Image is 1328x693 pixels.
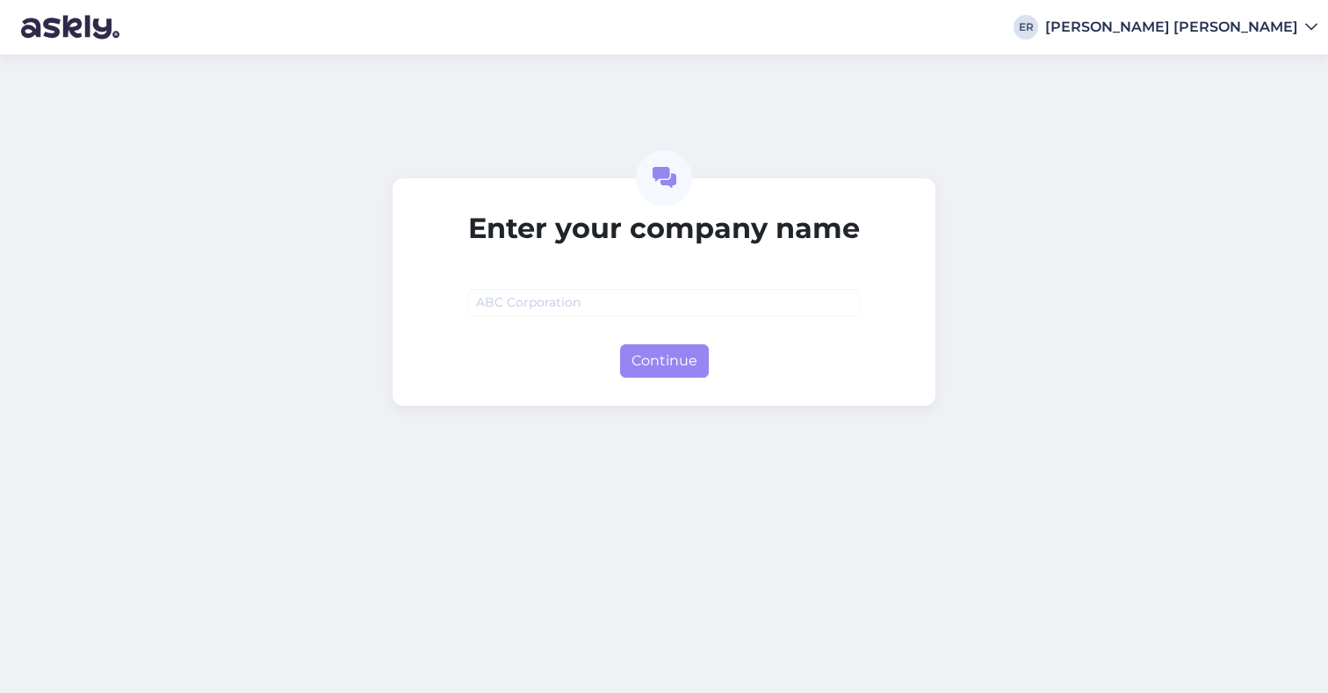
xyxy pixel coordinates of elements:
a: [PERSON_NAME] [PERSON_NAME] [1045,20,1317,34]
button: Continue [620,344,709,378]
div: ER [1014,15,1038,40]
div: [PERSON_NAME] [PERSON_NAME] [1045,20,1298,34]
h2: Enter your company name [468,212,860,245]
input: ABC Corporation [468,289,860,316]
